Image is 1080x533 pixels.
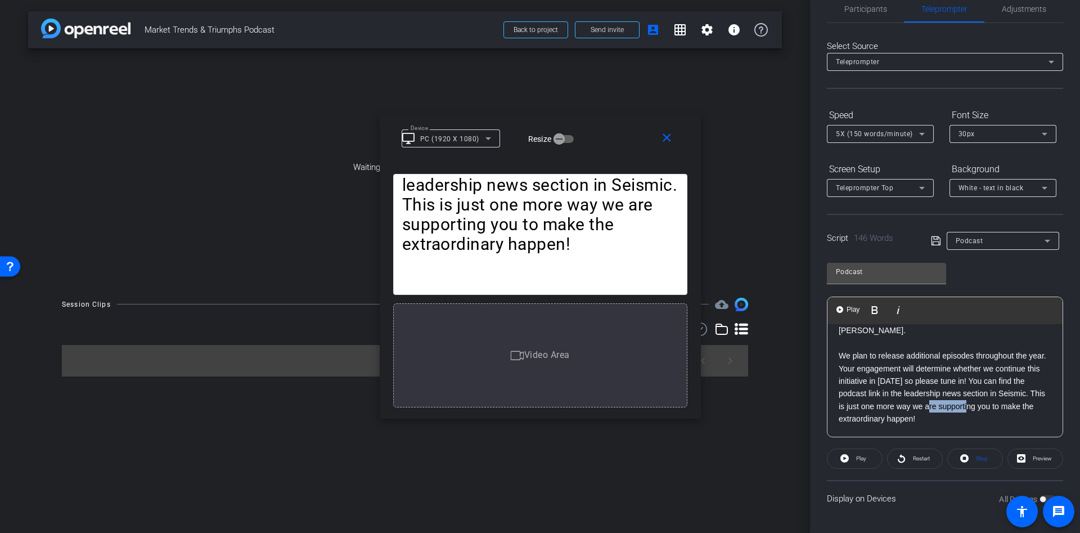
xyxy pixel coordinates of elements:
span: Podcast [956,237,983,245]
mat-icon: desktop_windows [402,132,415,145]
span: Teleprompter [836,58,879,66]
img: app-logo [41,19,130,38]
span: Participants [844,5,887,13]
mat-icon: accessibility [1015,505,1029,518]
span: Back to project [514,26,558,34]
span: Preview [1033,455,1052,462]
div: Script [827,232,915,245]
div: Font Size [949,106,1056,125]
span: 146 Words [854,233,893,243]
button: Next page [717,347,744,374]
span: Play [844,305,862,315]
div: Background [949,160,1056,179]
div: Select Source [827,40,1063,53]
mat-icon: cloud_upload [715,298,728,311]
span: Video Area [524,350,570,360]
label: All Devices [999,494,1039,505]
span: Stop [976,455,988,462]
div: Session Clips [62,299,111,310]
span: Play [856,455,866,462]
div: Waiting for subjects to join... [28,48,782,286]
mat-icon: info [727,23,741,37]
button: Play from this location [835,299,862,321]
mat-select-trigger: PC (1920 X 1080) [420,135,479,143]
span: Teleprompter Top [836,184,893,192]
div: Screen Setup [827,160,934,179]
span: Send invite [591,25,624,34]
img: Session clips [735,298,748,311]
mat-icon: settings [700,23,714,37]
button: Previous page [690,347,717,374]
span: 5X (150 words/minute) [836,130,913,138]
img: teleprompter-play.svg [836,306,843,313]
mat-icon: grid_on [673,23,687,37]
span: Teleprompter [921,5,967,13]
mat-label: Device [411,125,428,131]
span: White - text in black [958,184,1024,192]
mat-icon: message [1052,505,1065,518]
div: Speed [827,106,934,125]
span: Adjustments [1002,5,1046,13]
input: Title [836,265,937,279]
mat-icon: close [660,131,674,145]
div: Display on Devices [827,480,1063,517]
p: We plan to release additional episodes throughout the year. Your engagement will determine whethe... [839,350,1051,425]
span: Market Trends & Triumphs Podcast [145,19,497,41]
mat-icon: account_box [646,23,660,37]
span: Restart [913,455,930,462]
span: Destinations for your clips [715,298,728,311]
span: 30px [958,130,975,138]
label: Resize [528,133,554,145]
